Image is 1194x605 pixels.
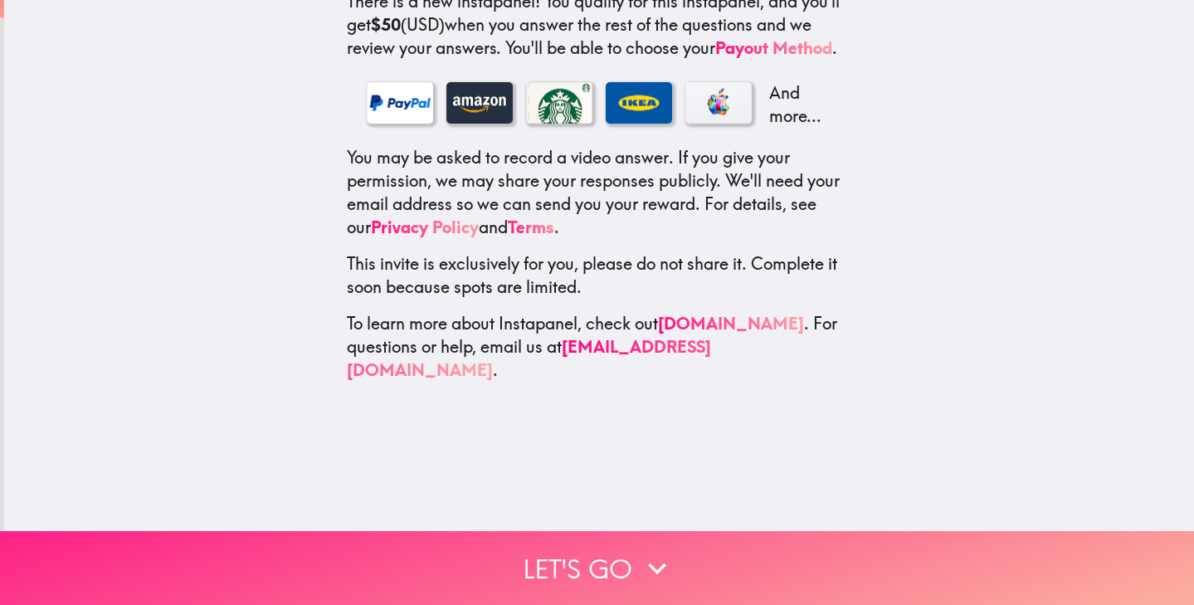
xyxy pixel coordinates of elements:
a: Privacy Policy [371,217,479,237]
b: $50 [371,14,401,35]
a: Terms [508,217,554,237]
a: Payout Method [715,37,832,58]
p: And more... [765,81,831,128]
a: [DOMAIN_NAME] [658,313,804,334]
p: This invite is exclusively for you, please do not share it. Complete it soon because spots are li... [347,252,851,299]
p: To learn more about Instapanel, check out . For questions or help, email us at . [347,312,851,382]
p: You may be asked to record a video answer. If you give your permission, we may share your respons... [347,146,851,239]
a: [EMAIL_ADDRESS][DOMAIN_NAME] [347,336,711,380]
